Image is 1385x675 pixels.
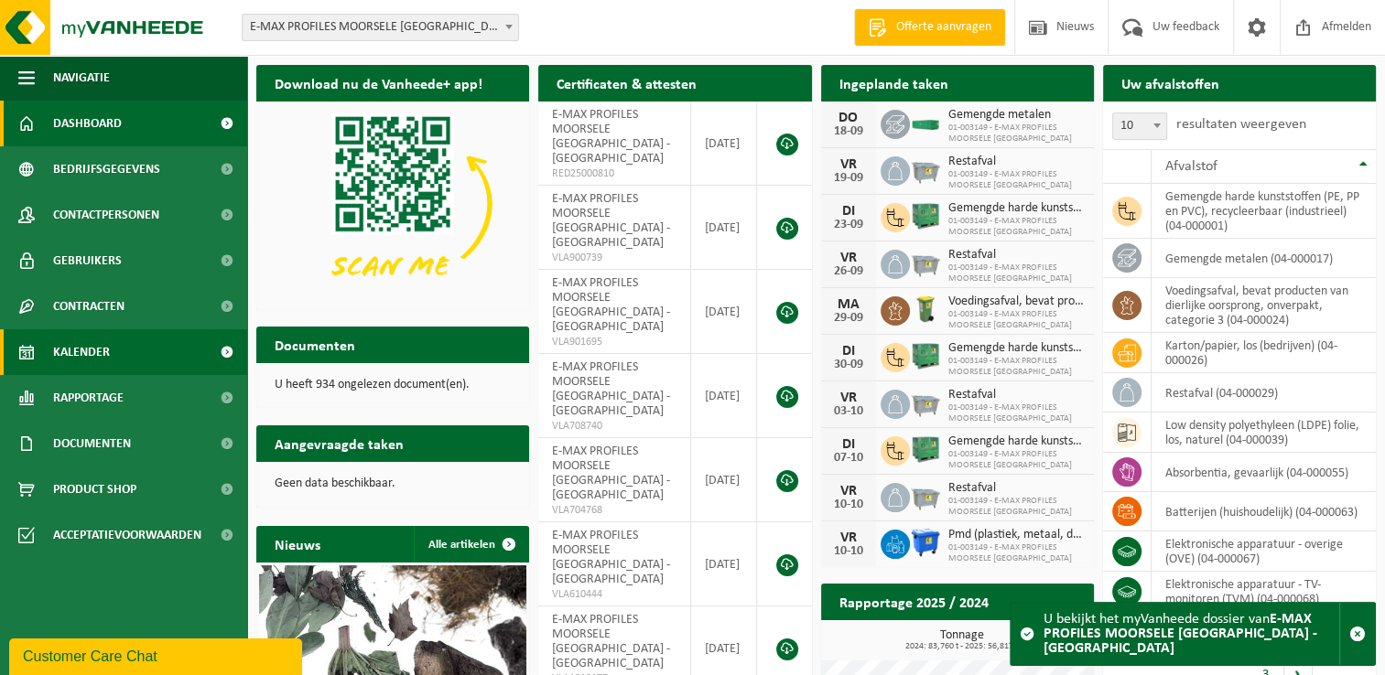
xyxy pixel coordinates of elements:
[830,405,867,418] div: 03-10
[821,65,967,101] h2: Ingeplande taken
[552,587,676,602] span: VLA610444
[1152,531,1376,572] td: elektronische apparatuur - overige (OVE) (04-000067)
[242,14,519,41] span: E-MAX PROFILES MOORSELE NV - MOORSELE
[948,402,1085,424] span: 01-003149 - E-MAX PROFILES MOORSELE [GEOGRAPHIC_DATA]
[910,294,941,325] img: WB-0140-HPE-GN-50
[830,452,867,465] div: 07-10
[552,445,670,502] span: E-MAX PROFILES MOORSELE [GEOGRAPHIC_DATA] - [GEOGRAPHIC_DATA]
[552,503,676,518] span: VLA704768
[256,425,422,461] h2: Aangevraagde taken
[948,309,1085,331] span: 01-003149 - E-MAX PROFILES MOORSELE [GEOGRAPHIC_DATA]
[948,388,1085,402] span: Restafval
[1152,184,1376,239] td: gemengde harde kunststoffen (PE, PP en PVC), recycleerbaar (industrieel) (04-000001)
[256,65,501,101] h2: Download nu de Vanheede+ app!
[830,265,867,278] div: 26-09
[830,344,867,359] div: DI
[830,297,867,312] div: MA
[830,251,867,265] div: VR
[948,496,1085,518] span: 01-003149 - E-MAX PROFILES MOORSELE [GEOGRAPHIC_DATA]
[53,146,160,192] span: Bedrijfsgegevens
[830,437,867,452] div: DI
[948,481,1085,496] span: Restafval
[830,172,867,185] div: 19-09
[892,18,996,37] span: Offerte aanvragen
[948,542,1085,564] span: 01-003149 - E-MAX PROFILES MOORSELE [GEOGRAPHIC_DATA]
[256,526,339,562] h2: Nieuws
[256,102,529,306] img: Download de VHEPlus App
[910,154,941,185] img: WB-2500-GAL-GY-01
[1152,412,1376,453] td: low density polyethyleen (LDPE) folie, los, naturel (04-000039)
[691,522,758,606] td: [DATE]
[910,247,941,278] img: WB-2500-GAL-GY-01
[552,419,676,434] span: VLA708740
[552,276,670,334] span: E-MAX PROFILES MOORSELE [GEOGRAPHIC_DATA] - [GEOGRAPHIC_DATA]
[948,434,1085,449] span: Gemengde harde kunststoffen (pe, pp en pvc), recycleerbaar (industrieel)
[948,262,1085,284] span: 01-003149 - E-MAX PROFILES MOORSELE [GEOGRAPHIC_DATA]
[1152,572,1376,612] td: elektronische apparatuur - TV-monitoren (TVM) (04-000068)
[830,530,867,545] div: VR
[53,512,201,558] span: Acceptatievoorwaarden
[948,201,1085,216] span: Gemengde harde kunststoffen (pe, pp en pvc), recycleerbaar (industrieel)
[53,421,131,466] span: Documenten
[1113,113,1166,139] span: 10
[1152,373,1376,412] td: restafval (04-000029)
[830,312,867,325] div: 29-09
[948,216,1085,238] span: 01-003149 - E-MAX PROFILES MOORSELE [GEOGRAPHIC_DATA]
[9,635,306,675] iframe: chat widget
[1165,159,1217,174] span: Afvalstof
[830,642,1094,651] span: 2024: 83,760 t - 2025: 56,817 t
[830,391,867,405] div: VR
[830,359,867,371] div: 30-09
[1152,453,1376,492] td: absorbentia, gevaarlijk (04-000055)
[552,613,670,670] span: E-MAX PROFILES MOORSELE [GEOGRAPHIC_DATA] - [GEOGRAPHIC_DATA]
[910,527,941,558] img: WB-1100-HPE-BE-01
[53,329,110,375] span: Kalender
[53,192,159,238] span: Contactpersonen
[552,251,676,265] span: VLA900739
[552,529,670,586] span: E-MAX PROFILES MOORSELE [GEOGRAPHIC_DATA] - [GEOGRAPHIC_DATA]
[275,379,511,391] p: U heeft 934 ongelezen document(en).
[691,186,758,270] td: [DATE]
[552,360,670,418] span: E-MAX PROFILES MOORSELE [GEOGRAPHIC_DATA] - [GEOGRAPHIC_DATA]
[53,284,124,329] span: Contracten
[691,270,758,354] td: [DATE]
[948,123,1085,145] span: 01-003149 - E-MAX PROFILES MOORSELE [GEOGRAPHIC_DATA]
[243,15,518,40] span: E-MAX PROFILES MOORSELE NV - MOORSELE
[552,192,670,250] span: E-MAX PROFILES MOORSELE [GEOGRAPHIC_DATA] - [GEOGRAPHIC_DATA]
[538,65,715,101] h2: Certificaten & attesten
[691,438,758,522] td: [DATE]
[830,111,867,125] div: DO
[691,102,758,186] td: [DATE]
[948,341,1085,356] span: Gemengde harde kunststoffen (pe, pp en pvc), recycleerbaar (industrieel)
[53,466,136,512] span: Product Shop
[948,295,1085,309] span: Voedingsafval, bevat producten van dierlijke oorsprong, onverpakt, categorie 3
[552,335,676,349] span: VLA901695
[948,356,1085,378] span: 01-003149 - E-MAX PROFILES MOORSELE [GEOGRAPHIC_DATA]
[948,155,1085,169] span: Restafval
[53,375,124,421] span: Rapportage
[958,619,1092,656] a: Bekijk rapportage
[256,327,373,362] h2: Documenten
[1044,612,1317,656] strong: E-MAX PROFILES MOORSELE [GEOGRAPHIC_DATA] - [GEOGRAPHIC_DATA]
[1112,112,1167,140] span: 10
[910,340,941,371] img: PB-HB-1400-HPE-GN-01
[1152,492,1376,531] td: batterijen (huishoudelijk) (04-000063)
[830,219,867,231] div: 23-09
[910,434,941,465] img: PB-HB-1400-HPE-GN-01
[830,545,867,558] div: 10-10
[53,101,122,146] span: Dashboard
[948,528,1085,542] span: Pmd (plastiek, metaal, drankkartons) (bedrijven)
[910,387,941,418] img: WB-2500-GAL-GY-01
[1176,117,1306,132] label: resultaten weergeven
[948,449,1085,471] span: 01-003149 - E-MAX PROFILES MOORSELE [GEOGRAPHIC_DATA]
[948,169,1085,191] span: 01-003149 - E-MAX PROFILES MOORSELE [GEOGRAPHIC_DATA]
[948,108,1085,123] span: Gemengde metalen
[1103,65,1238,101] h2: Uw afvalstoffen
[854,9,1005,46] a: Offerte aanvragen
[830,204,867,219] div: DI
[830,125,867,138] div: 18-09
[910,480,941,511] img: WB-2500-GAL-GY-01
[948,248,1085,262] span: Restafval
[53,55,110,101] span: Navigatie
